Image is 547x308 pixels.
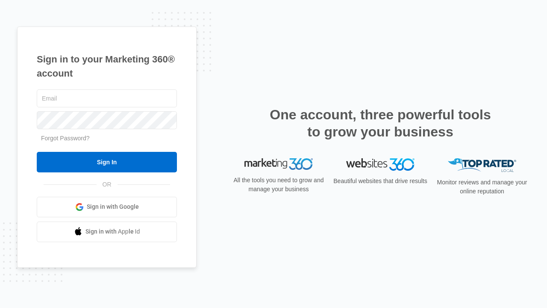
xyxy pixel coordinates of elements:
[85,227,140,236] span: Sign in with Apple Id
[37,52,177,80] h1: Sign in to your Marketing 360® account
[97,180,118,189] span: OR
[332,177,428,186] p: Beautiful websites that drive results
[244,158,313,170] img: Marketing 360
[37,89,177,107] input: Email
[41,135,90,142] a: Forgot Password?
[87,202,139,211] span: Sign in with Google
[231,176,326,194] p: All the tools you need to grow and manage your business
[37,152,177,172] input: Sign In
[346,158,415,171] img: Websites 360
[267,106,494,140] h2: One account, three powerful tools to grow your business
[37,197,177,217] a: Sign in with Google
[37,222,177,242] a: Sign in with Apple Id
[434,178,530,196] p: Monitor reviews and manage your online reputation
[448,158,516,172] img: Top Rated Local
